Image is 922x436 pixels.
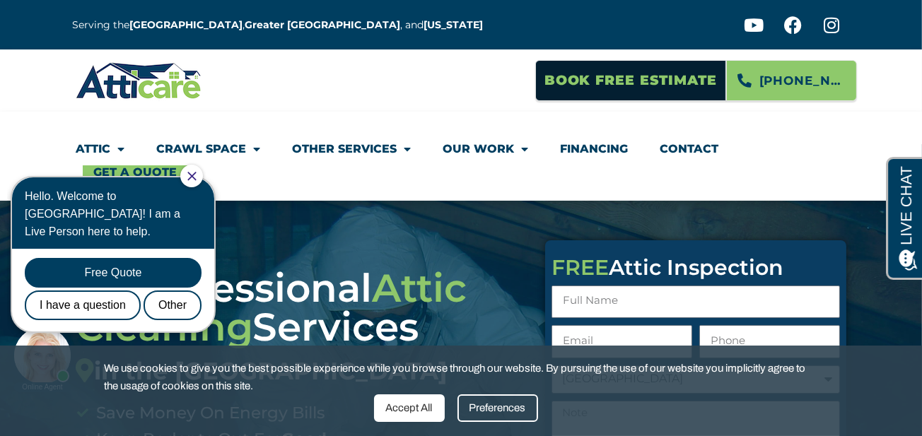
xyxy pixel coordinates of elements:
[7,164,64,220] div: Need help? Chat with us now!
[660,133,718,165] a: Contact
[552,254,609,281] span: FREE
[35,11,114,29] span: Opens a chat window
[76,133,846,179] nav: Menu
[535,60,726,101] a: Book Free Estimate
[173,1,196,24] div: Close Chat
[18,95,194,124] div: Free Quote
[759,69,846,93] span: [PHONE_NUMBER]
[699,325,840,358] input: Only numbers and phone characters (#, -, *, etc) are accepted.
[180,8,189,18] a: Close Chat
[136,127,194,157] div: Other
[544,67,717,94] span: Book Free Estimate
[72,17,494,33] p: Serving the , , and
[552,325,692,358] input: Email
[292,133,411,165] a: Other Services
[374,394,445,422] div: Accept All
[76,269,524,386] div: #1 Professional Services
[7,219,64,229] div: Online Agent
[18,127,134,157] div: I have a question
[104,360,807,394] span: We use cookies to give you the best possible experience while you browse through our website. By ...
[129,18,243,31] a: [GEOGRAPHIC_DATA]
[560,133,628,165] a: Financing
[552,257,840,278] div: Attic Inspection
[7,163,233,394] iframe: Chat Invitation
[245,18,400,31] a: Greater [GEOGRAPHIC_DATA]
[443,133,528,165] a: Our Work
[156,133,260,165] a: Crawl Space
[76,133,124,165] a: Attic
[424,18,483,31] a: [US_STATE]
[18,24,194,77] div: Hello. Welcome to [GEOGRAPHIC_DATA]! I am a Live Person here to help.
[457,394,538,422] div: Preferences
[552,285,840,319] input: Full Name
[726,60,857,101] a: [PHONE_NUMBER]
